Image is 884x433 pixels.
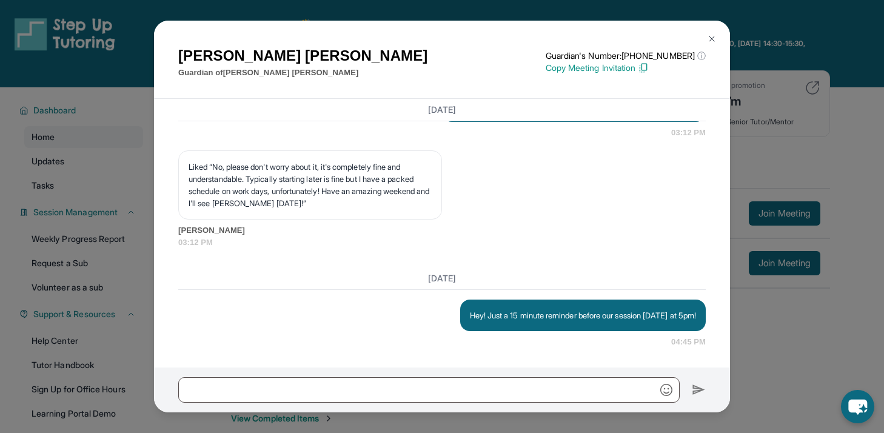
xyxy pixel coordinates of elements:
[178,272,706,284] h3: [DATE]
[546,62,706,74] p: Copy Meeting Invitation
[546,50,706,62] p: Guardian's Number: [PHONE_NUMBER]
[178,224,706,237] span: [PERSON_NAME]
[841,390,874,423] button: chat-button
[178,67,427,79] p: Guardian of [PERSON_NAME] [PERSON_NAME]
[660,384,672,396] img: Emoji
[692,383,706,397] img: Send icon
[707,34,717,44] img: Close Icon
[671,127,706,139] span: 03:12 PM
[638,62,649,73] img: Copy Icon
[470,309,696,321] p: Hey! Just a 15 minute reminder before our session [DATE] at 5pm!
[178,104,706,116] h3: [DATE]
[189,161,432,209] p: Liked “No, please don't worry about it, it's completely fine and understandable. Typically starti...
[671,336,706,348] span: 04:45 PM
[178,237,706,249] span: 03:12 PM
[178,45,427,67] h1: [PERSON_NAME] [PERSON_NAME]
[697,50,706,62] span: ⓘ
